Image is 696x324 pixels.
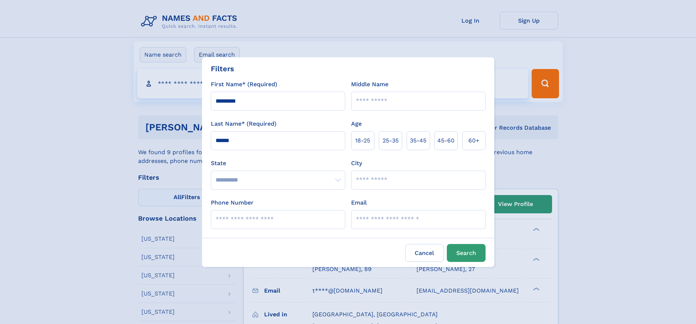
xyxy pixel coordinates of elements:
label: Email [351,198,367,207]
label: Age [351,119,362,128]
div: Filters [211,63,234,74]
label: First Name* (Required) [211,80,277,89]
span: 45‑60 [437,136,455,145]
span: 35‑45 [410,136,426,145]
label: Phone Number [211,198,254,207]
label: Middle Name [351,80,388,89]
span: 25‑35 [383,136,399,145]
span: 18‑25 [355,136,370,145]
button: Search [447,244,486,262]
label: Cancel [405,244,444,262]
label: State [211,159,345,168]
label: Last Name* (Required) [211,119,277,128]
span: 60+ [468,136,479,145]
label: City [351,159,362,168]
